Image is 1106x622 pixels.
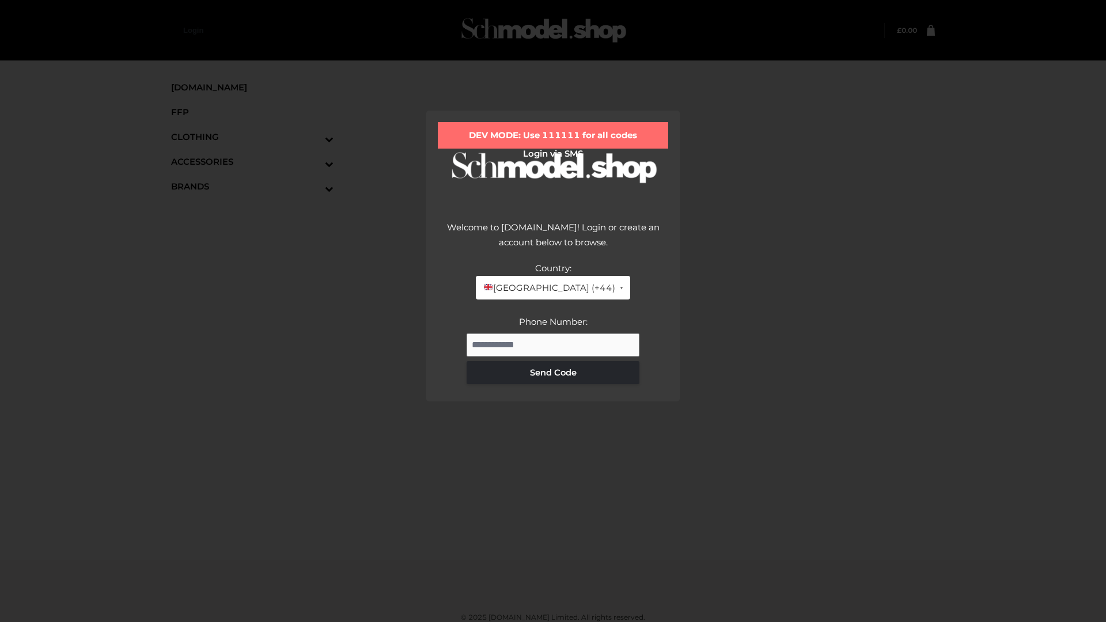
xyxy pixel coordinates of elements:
span: [GEOGRAPHIC_DATA] (+44) [483,280,615,295]
img: 🇬🇧 [484,283,493,291]
h2: Login via SMS [438,149,668,159]
div: DEV MODE: Use 111111 for all codes [438,122,668,149]
label: Phone Number: [519,316,588,327]
button: Send Code [467,361,639,384]
div: Welcome to [DOMAIN_NAME]! Login or create an account below to browse. [438,220,668,261]
label: Country: [535,263,571,274]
